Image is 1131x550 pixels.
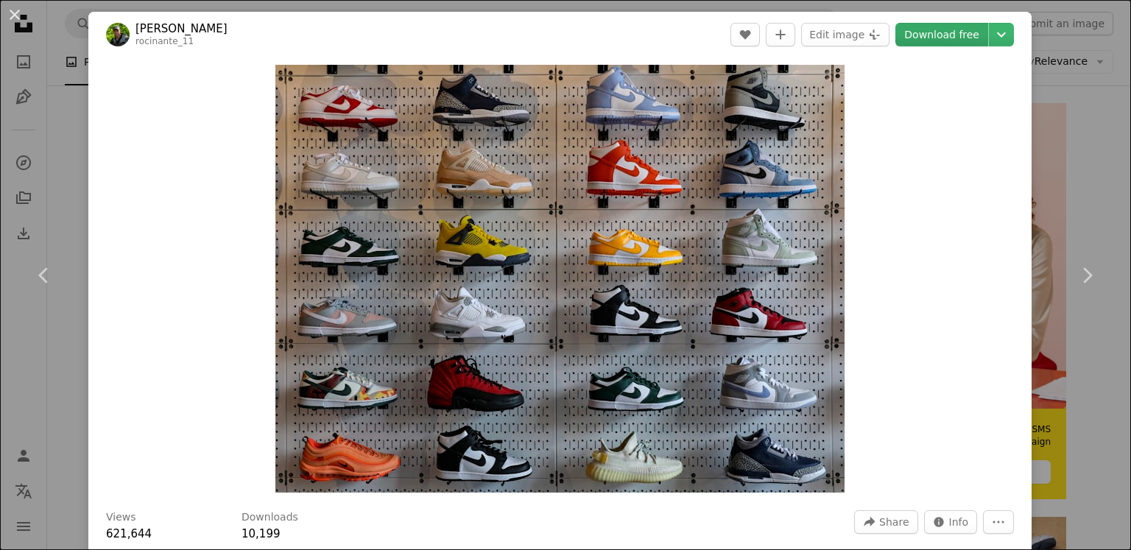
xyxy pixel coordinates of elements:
[983,510,1014,534] button: More Actions
[730,23,760,46] button: Like
[106,527,152,540] span: 621,644
[275,65,845,493] button: Zoom in on this image
[989,23,1014,46] button: Choose download size
[766,23,795,46] button: Add to Collection
[242,510,298,525] h3: Downloads
[275,65,845,493] img: a display of shoes on a wall in a store
[106,23,130,46] img: Go to Mick Haupt's profile
[879,511,909,533] span: Share
[135,21,228,36] a: [PERSON_NAME]
[135,36,194,46] a: rocinante_11
[242,527,281,540] span: 10,199
[106,510,136,525] h3: Views
[924,510,978,534] button: Stats about this image
[895,23,988,46] a: Download free
[854,510,917,534] button: Share this image
[1043,205,1131,346] a: Next
[949,511,969,533] span: Info
[801,23,889,46] button: Edit image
